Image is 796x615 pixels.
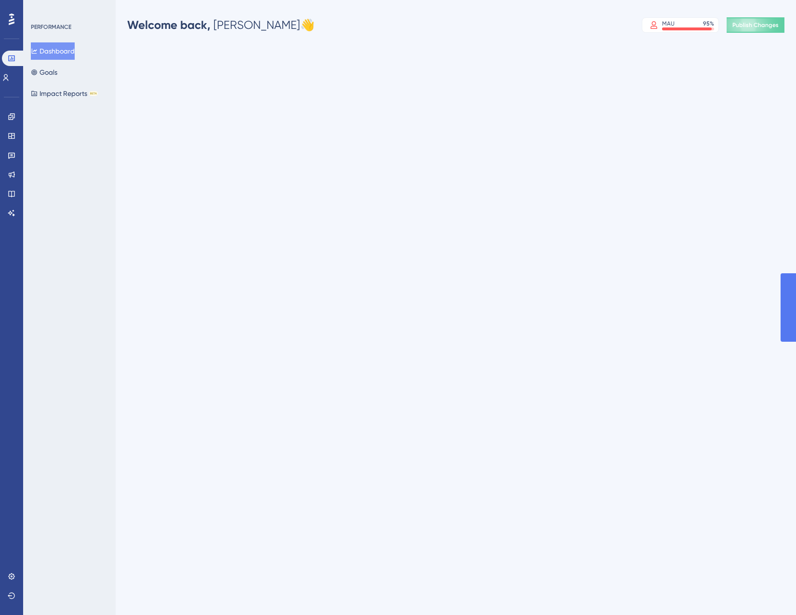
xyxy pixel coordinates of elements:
div: BETA [89,91,98,96]
div: [PERSON_NAME] 👋 [127,17,315,33]
span: Welcome back, [127,18,211,32]
button: Goals [31,64,57,81]
button: Publish Changes [727,17,784,33]
div: PERFORMANCE [31,23,71,31]
iframe: UserGuiding AI Assistant Launcher [756,577,784,606]
button: Dashboard [31,42,75,60]
button: Impact ReportsBETA [31,85,98,102]
div: MAU [662,20,675,27]
div: 95 % [703,20,714,27]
